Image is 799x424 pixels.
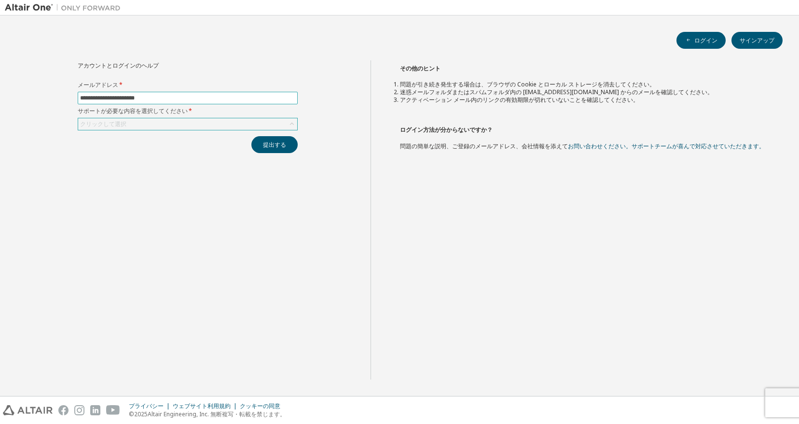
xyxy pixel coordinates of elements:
[129,402,164,410] font: プライバシー
[5,3,125,13] img: アルタイルワン
[400,126,493,134] font: ログイン方法が分からないですか？
[78,81,118,89] font: メールアドレス
[400,64,441,72] font: その他のヒント
[78,118,297,130] div: クリックして選択
[90,405,100,415] img: linkedin.svg
[694,36,717,44] font: ログイン
[129,410,134,418] font: ©
[78,107,188,115] font: サポートが必要な内容を選択してください
[263,141,286,149] font: 提出する
[173,402,231,410] font: ウェブサイト利用規約
[240,402,280,410] font: クッキーの同意
[106,405,120,415] img: youtube.svg
[134,410,148,418] font: 2025
[740,36,774,44] font: サインアップ
[400,96,639,104] font: アクティベーション メール内のリンクの有効期限が切れていないことを確認してください。
[676,32,726,49] button: ログイン
[80,120,126,128] font: クリックして選択
[3,405,53,415] img: altair_logo.svg
[731,32,783,49] button: サインアップ
[74,405,84,415] img: instagram.svg
[251,136,298,153] button: 提出する
[568,142,765,150] a: お問い合わせください。サポートチームが喜んで対応させていただきます。
[400,80,655,88] font: 問題が引き続き発生する場合は、ブラウザの Cookie とローカル ストレージを消去してください。
[400,88,713,96] font: 迷惑メールフォルダまたはスパムフォルダ内の [EMAIL_ADDRESS][DOMAIN_NAME] からのメールを確認してください。
[400,142,568,150] font: 問題の簡単な説明、ご登録のメールアドレス、会社情報を添えて
[78,61,159,70] font: アカウントとログインのヘルプ
[148,410,286,418] font: Altair Engineering, Inc. 無断複写・転載を禁じます。
[58,405,69,415] img: facebook.svg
